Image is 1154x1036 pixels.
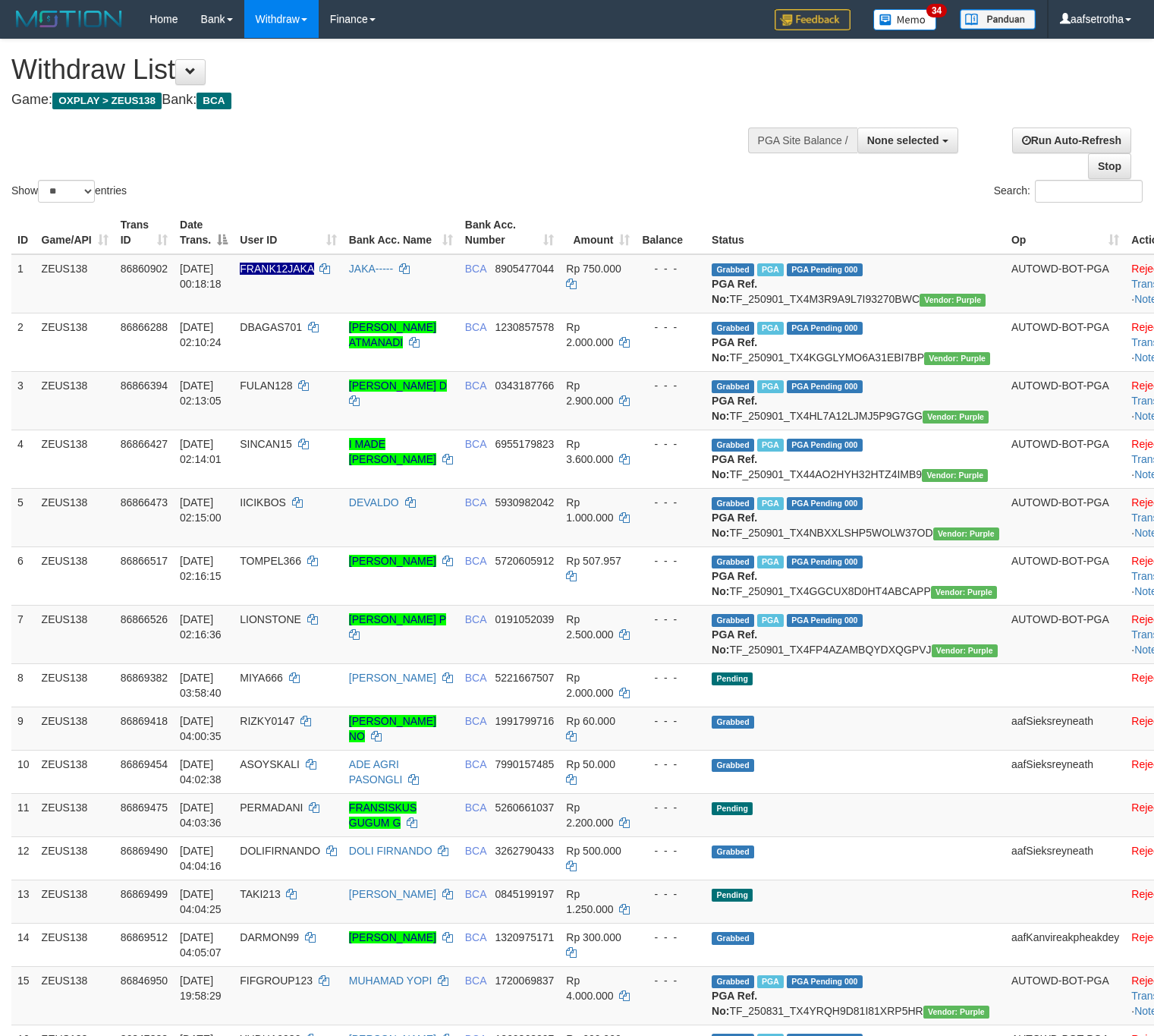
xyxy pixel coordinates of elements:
[1005,605,1125,663] td: AUTOWD-BOT-PGA
[566,715,615,727] span: Rp 60.000
[495,438,554,450] span: Copy 6955179823 to clipboard
[495,845,554,857] span: Copy 3262790433 to clipboard
[495,672,554,684] span: Copy 5221667507 to clipboard
[566,379,613,407] span: Rp 2.900.000
[121,555,168,567] span: 86866517
[174,211,234,254] th: Date Trans.: activate to sort column descending
[706,211,1005,254] th: Status
[465,931,486,943] span: BCA
[36,880,115,923] td: ZEUS138
[495,931,554,943] span: Copy 1320975171 to clipboard
[465,975,486,987] span: BCA
[121,845,168,857] span: 86869490
[712,263,754,276] span: Grabbed
[712,889,753,902] span: Pending
[642,320,700,335] div: - - -
[712,556,754,568] span: Grabbed
[38,180,95,203] select: Showentries
[712,716,754,729] span: Grabbed
[234,211,343,254] th: User ID: activate to sort column ascending
[1012,128,1131,153] a: Run Auto-Refresh
[36,750,115,793] td: ZEUS138
[757,380,784,393] span: Marked by aafpengsreynich
[349,931,436,943] a: [PERSON_NAME]
[240,321,302,333] span: DBAGAS701
[349,613,446,625] a: [PERSON_NAME] P
[775,9,851,30] img: Feedback.jpg
[924,352,990,365] span: Vendor URL: https://trx4.1velocity.biz
[11,546,36,605] td: 6
[349,321,436,348] a: [PERSON_NAME] ATMANADI
[712,512,757,539] b: PGA Ref. No:
[240,613,301,625] span: LIONSTONE
[180,321,222,348] span: [DATE] 02:10:24
[121,496,168,509] span: 86866473
[11,254,36,313] td: 1
[642,670,700,685] div: - - -
[465,613,486,625] span: BCA
[121,801,168,814] span: 86869475
[933,527,999,540] span: Vendor URL: https://trx4.1velocity.biz
[642,973,700,988] div: - - -
[712,453,757,480] b: PGA Ref. No:
[465,672,486,684] span: BCA
[706,313,1005,371] td: TF_250901_TX4KGGLYMO6A31EBI7BP
[121,758,168,770] span: 86869454
[180,975,222,1002] span: [DATE] 19:58:29
[240,263,313,275] span: Nama rekening ada tanda titik/strip, harap diedit
[757,614,784,627] span: Marked by aafpengsreynich
[566,321,613,348] span: Rp 2.000.000
[642,757,700,772] div: - - -
[349,758,403,786] a: ADE AGRI PASONGLI
[240,845,320,857] span: DOLIFIRNANDO
[495,975,554,987] span: Copy 1720069837 to clipboard
[11,211,36,254] th: ID
[36,430,115,488] td: ZEUS138
[180,715,222,742] span: [DATE] 04:00:35
[566,801,613,829] span: Rp 2.200.000
[712,614,754,627] span: Grabbed
[495,613,554,625] span: Copy 0191052039 to clipboard
[240,555,301,567] span: TOMPEL366
[706,546,1005,605] td: TF_250901_TX4GGCUX8D0HT4ABCAPP
[36,707,115,750] td: ZEUS138
[240,379,292,392] span: FULAN128
[349,555,436,567] a: [PERSON_NAME]
[642,495,700,510] div: - - -
[11,371,36,430] td: 3
[642,261,700,276] div: - - -
[642,378,700,393] div: - - -
[349,888,436,900] a: [PERSON_NAME]
[566,975,613,1002] span: Rp 4.000.000
[931,586,997,599] span: Vendor URL: https://trx4.1velocity.biz
[566,931,621,943] span: Rp 300.000
[712,278,757,305] b: PGA Ref. No:
[1005,707,1125,750] td: aafSieksreyneath
[465,438,486,450] span: BCA
[36,211,115,254] th: Game/API: activate to sort column ascending
[11,180,127,203] label: Show entries
[757,497,784,510] span: Marked by aafpengsreynich
[495,263,554,275] span: Copy 8905477044 to clipboard
[495,758,554,770] span: Copy 7990157485 to clipboard
[712,802,753,815] span: Pending
[121,715,168,727] span: 86869418
[11,880,36,923] td: 13
[712,672,753,685] span: Pending
[1035,180,1143,203] input: Search:
[566,845,621,857] span: Rp 500.000
[787,322,863,335] span: PGA Pending
[240,715,294,727] span: RIZKY0147
[712,570,757,597] b: PGA Ref. No:
[180,613,222,641] span: [DATE] 02:16:36
[36,605,115,663] td: ZEUS138
[920,294,986,307] span: Vendor URL: https://trx4.1velocity.biz
[994,180,1143,203] label: Search:
[1005,836,1125,880] td: aafSieksreyneath
[180,438,222,465] span: [DATE] 02:14:01
[465,845,486,857] span: BCA
[465,321,486,333] span: BCA
[642,612,700,627] div: - - -
[121,672,168,684] span: 86869382
[36,836,115,880] td: ZEUS138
